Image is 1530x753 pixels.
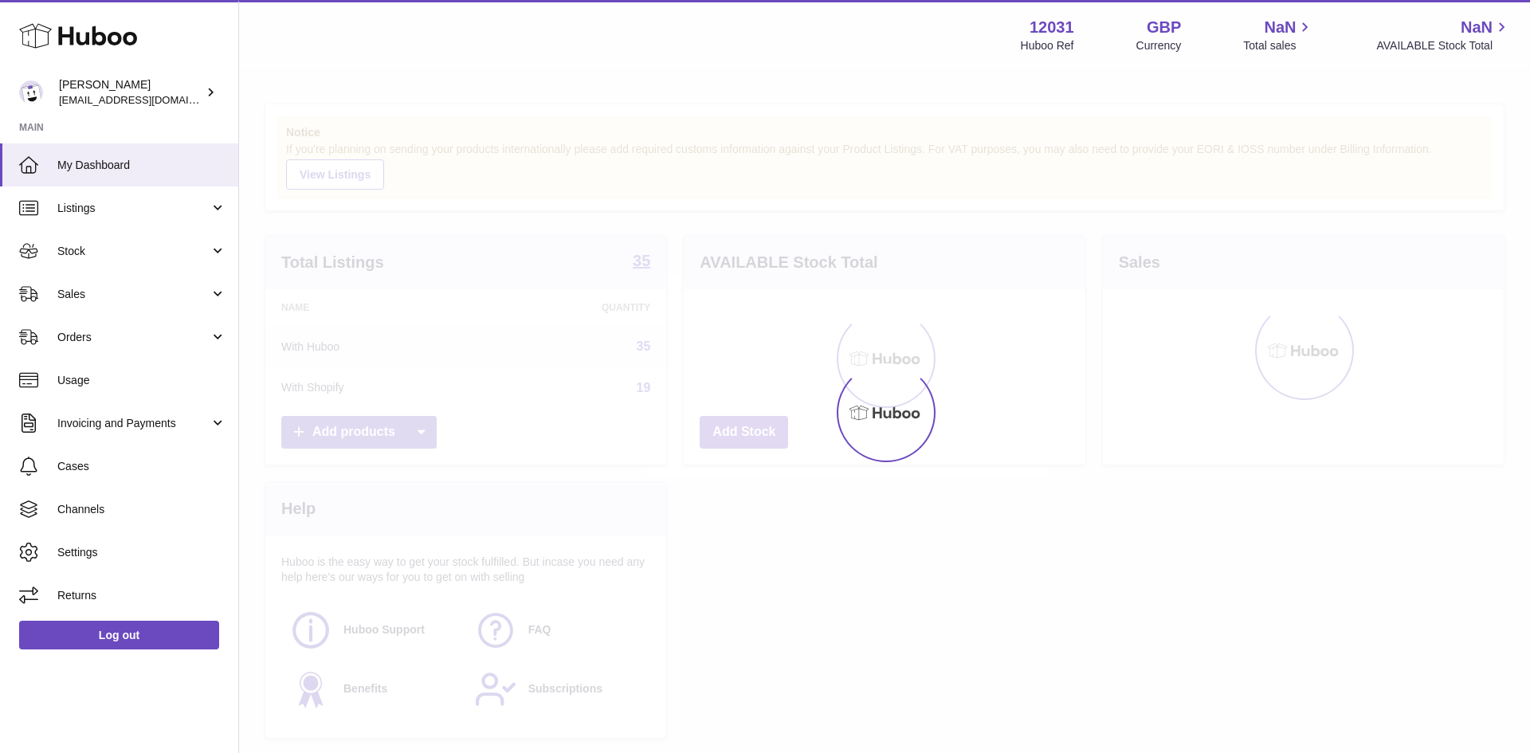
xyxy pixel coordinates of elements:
div: Huboo Ref [1021,38,1074,53]
a: NaN AVAILABLE Stock Total [1376,17,1511,53]
span: Usage [57,373,226,388]
span: Sales [57,287,210,302]
strong: GBP [1147,17,1181,38]
span: Invoicing and Payments [57,416,210,431]
a: NaN Total sales [1243,17,1314,53]
a: Log out [19,621,219,649]
strong: 12031 [1030,17,1074,38]
span: Cases [57,459,226,474]
span: AVAILABLE Stock Total [1376,38,1511,53]
span: Orders [57,330,210,345]
span: [EMAIL_ADDRESS][DOMAIN_NAME] [59,93,234,106]
span: Returns [57,588,226,603]
span: NaN [1264,17,1296,38]
span: Listings [57,201,210,216]
img: internalAdmin-12031@internal.huboo.com [19,80,43,104]
span: NaN [1461,17,1493,38]
span: Channels [57,502,226,517]
span: Total sales [1243,38,1314,53]
div: [PERSON_NAME] [59,77,202,108]
span: Stock [57,244,210,259]
div: Currency [1136,38,1182,53]
span: Settings [57,545,226,560]
span: My Dashboard [57,158,226,173]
